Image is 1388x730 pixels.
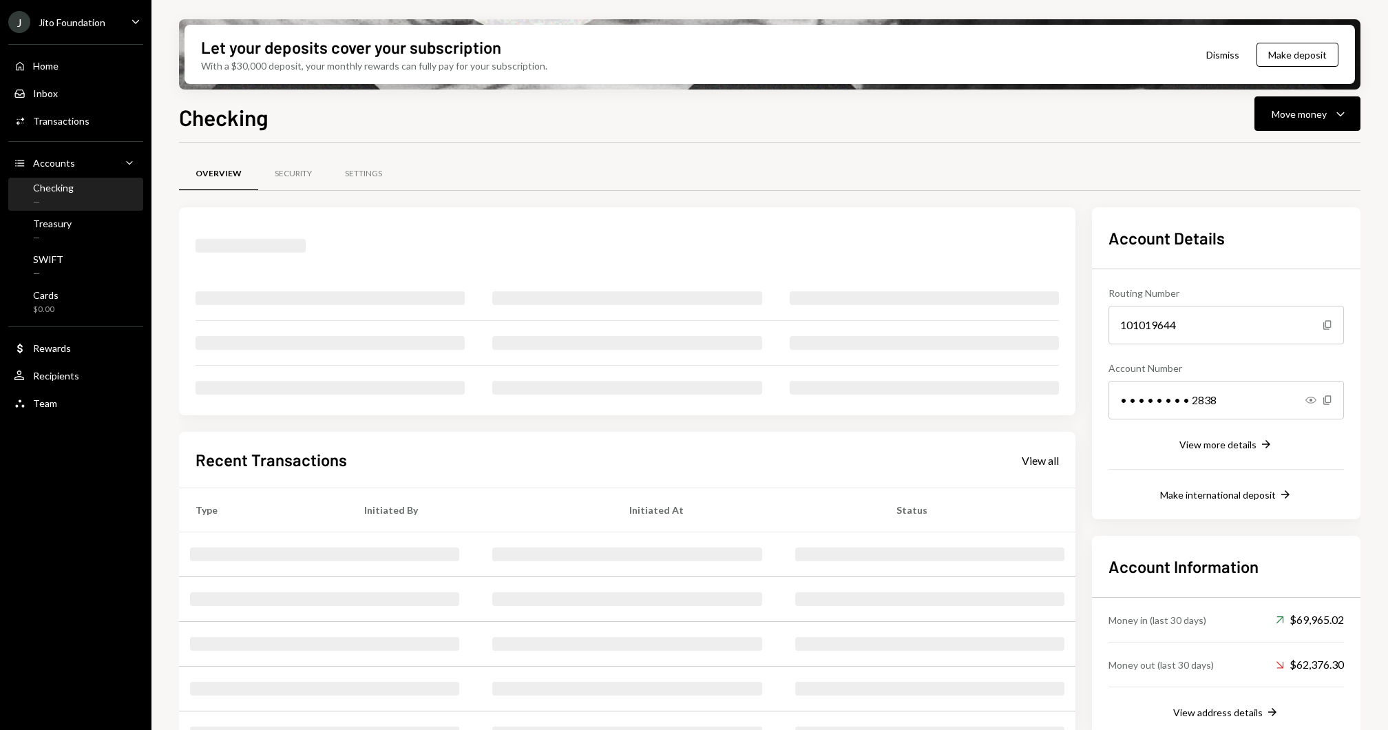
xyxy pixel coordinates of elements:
[1108,286,1344,300] div: Routing Number
[179,103,269,131] h1: Checking
[1108,613,1206,627] div: Money in (last 30 days)
[8,178,143,211] a: Checking—
[1108,381,1344,419] div: • • • • • • • • 2838
[348,488,613,532] th: Initiated By
[275,168,312,180] div: Security
[33,232,72,244] div: —
[613,488,880,532] th: Initiated At
[1022,454,1059,468] div: View all
[8,108,143,133] a: Transactions
[258,156,328,191] a: Security
[8,285,143,318] a: Cards$0.00
[1108,361,1344,375] div: Account Number
[1173,707,1263,718] div: View address details
[880,488,1075,532] th: Status
[33,289,59,301] div: Cards
[8,390,143,415] a: Team
[1160,488,1292,503] button: Make international deposit
[1022,452,1059,468] a: View all
[1108,227,1344,249] h2: Account Details
[33,397,57,409] div: Team
[8,150,143,175] a: Accounts
[1272,107,1327,121] div: Move money
[33,87,58,99] div: Inbox
[1254,96,1360,131] button: Move money
[201,59,547,73] div: With a $30,000 deposit, your monthly rewards can fully pay for your subscription.
[33,157,75,169] div: Accounts
[1160,489,1276,501] div: Make international deposit
[1108,658,1214,672] div: Money out (last 30 days)
[33,253,63,265] div: SWIFT
[8,81,143,105] a: Inbox
[33,115,90,127] div: Transactions
[1276,656,1344,673] div: $62,376.30
[1256,43,1338,67] button: Make deposit
[8,11,30,33] div: J
[8,249,143,282] a: SWIFT—
[33,218,72,229] div: Treasury
[8,363,143,388] a: Recipients
[1173,705,1279,720] button: View address details
[1179,437,1273,452] button: View more details
[33,342,71,354] div: Rewards
[1189,39,1256,71] button: Dismiss
[8,213,143,247] a: Treasury—
[33,182,74,194] div: Checking
[33,304,59,315] div: $0.00
[1108,555,1344,578] h2: Account Information
[196,448,347,471] h2: Recent Transactions
[8,335,143,360] a: Rewards
[1276,612,1344,628] div: $69,965.02
[39,17,105,28] div: Jito Foundation
[33,60,59,72] div: Home
[201,36,501,59] div: Let your deposits cover your subscription
[8,53,143,78] a: Home
[1179,439,1256,450] div: View more details
[196,168,242,180] div: Overview
[33,370,79,382] div: Recipients
[1108,306,1344,344] div: 101019644
[328,156,399,191] a: Settings
[33,196,74,208] div: —
[345,168,382,180] div: Settings
[179,488,348,532] th: Type
[179,156,258,191] a: Overview
[33,268,63,280] div: —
